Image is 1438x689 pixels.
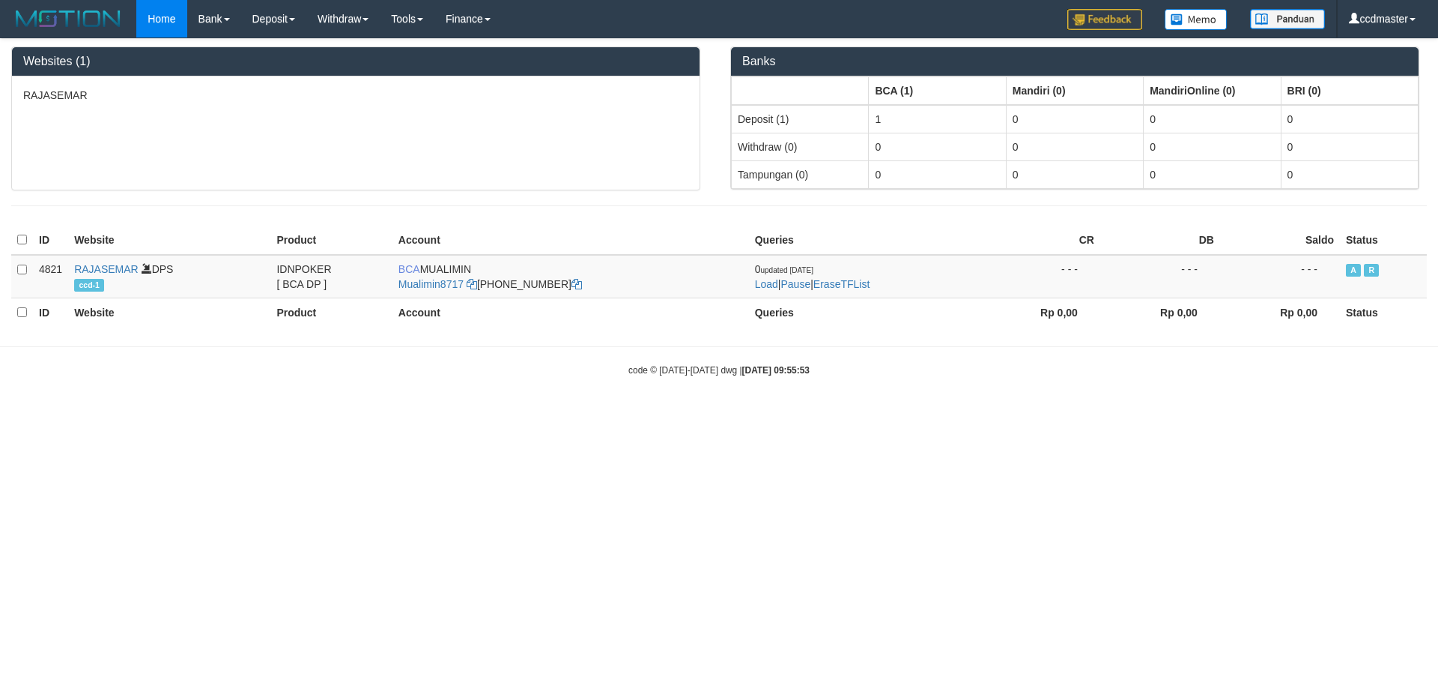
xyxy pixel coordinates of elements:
[33,298,68,327] th: ID
[1006,160,1143,188] td: 0
[68,298,270,327] th: Website
[732,105,869,133] td: Deposit (1)
[1006,76,1143,105] th: Group: activate to sort column ascending
[33,226,68,255] th: ID
[1144,160,1281,188] td: 0
[869,133,1006,160] td: 0
[1100,255,1220,298] td: - - -
[392,255,749,298] td: MUALIMIN [PHONE_NUMBER]
[270,298,392,327] th: Product
[1006,105,1143,133] td: 0
[869,160,1006,188] td: 0
[755,263,870,290] span: | |
[732,160,869,188] td: Tampungan (0)
[270,255,392,298] td: IDNPOKER [ BCA DP ]
[1220,298,1340,327] th: Rp 0,00
[781,278,811,290] a: Pause
[749,226,980,255] th: Queries
[1346,264,1361,277] span: Active
[761,266,813,274] span: updated [DATE]
[1364,264,1379,277] span: Running
[74,279,104,292] span: ccd-1
[980,298,1100,327] th: Rp 0,00
[398,263,420,275] span: BCA
[732,76,869,105] th: Group: activate to sort column ascending
[980,255,1100,298] td: - - -
[270,226,392,255] th: Product
[571,278,582,290] a: Copy 2303203052 to clipboard
[23,88,688,103] p: RAJASEMAR
[392,298,749,327] th: Account
[980,226,1100,255] th: CR
[1100,298,1220,327] th: Rp 0,00
[68,255,270,298] td: DPS
[732,133,869,160] td: Withdraw (0)
[628,365,810,376] small: code © [DATE]-[DATE] dwg |
[755,263,813,275] span: 0
[1281,133,1418,160] td: 0
[1144,105,1281,133] td: 0
[1144,133,1281,160] td: 0
[1281,105,1418,133] td: 0
[749,298,980,327] th: Queries
[1281,76,1418,105] th: Group: activate to sort column ascending
[742,365,810,376] strong: [DATE] 09:55:53
[74,263,139,275] a: RAJASEMAR
[1340,226,1427,255] th: Status
[1250,9,1325,29] img: panduan.png
[1144,76,1281,105] th: Group: activate to sort column ascending
[1340,298,1427,327] th: Status
[1165,9,1228,30] img: Button%20Memo.svg
[11,7,125,30] img: MOTION_logo.png
[742,55,1407,68] h3: Banks
[1006,133,1143,160] td: 0
[467,278,477,290] a: Copy Mualimin8717 to clipboard
[869,76,1006,105] th: Group: activate to sort column ascending
[398,278,464,290] a: Mualimin8717
[23,55,688,68] h3: Websites (1)
[755,278,778,290] a: Load
[33,255,68,298] td: 4821
[392,226,749,255] th: Account
[1067,9,1142,30] img: Feedback.jpg
[68,226,270,255] th: Website
[813,278,870,290] a: EraseTFList
[1220,255,1340,298] td: - - -
[1220,226,1340,255] th: Saldo
[869,105,1006,133] td: 1
[1100,226,1220,255] th: DB
[1281,160,1418,188] td: 0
